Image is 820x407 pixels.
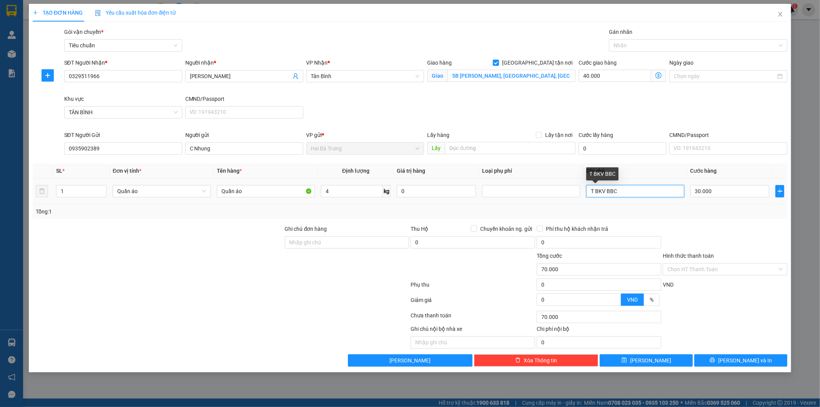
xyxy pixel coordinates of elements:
span: VND [627,297,638,303]
th: Ghi chú [583,163,687,178]
input: Ngày giao [674,72,776,80]
span: Lấy [427,142,445,154]
span: HBT1210250102 - [43,22,95,43]
span: Xóa Thông tin [524,356,557,365]
span: printer [710,357,715,364]
span: SL [56,168,62,174]
span: Yêu cầu xuất hóa đơn điện tử [95,10,176,16]
span: [PERSON_NAME] và In [718,356,772,365]
span: user-add [293,73,299,79]
span: Tân Bình [311,70,420,82]
div: T BKV BBC [586,167,619,180]
label: Gán nhãn [609,29,632,35]
input: 0 [397,185,476,197]
div: Phụ thu [410,280,536,294]
span: Định lượng [342,168,369,174]
strong: Nhận: [15,47,105,132]
div: Giảm giá [410,296,536,309]
span: Đơn vị tính [113,168,141,174]
input: Giao tận nơi [447,70,575,82]
span: Lấy hàng [427,132,449,138]
span: plus [42,72,53,78]
span: % [650,297,654,303]
label: Cước lấy hàng [579,132,613,138]
span: plus [33,10,38,15]
input: Ghi Chú [586,185,684,197]
span: plus [776,188,784,194]
span: quocan.tienoanh - In: [43,29,95,43]
span: TÂN BÌNH [69,107,178,118]
span: Giá trị hàng [397,168,425,174]
div: Khu vực [64,95,182,103]
span: Chuyển khoản ng. gửi [477,225,535,233]
span: dollar-circle [655,72,662,78]
button: printer[PERSON_NAME] và In [694,354,787,367]
span: Tên hàng [217,168,242,174]
span: Giao hàng [427,60,452,66]
th: Loại phụ phí [479,163,583,178]
input: Ghi chú đơn hàng [285,236,409,249]
button: deleteXóa Thông tin [474,354,599,367]
div: CMND/Passport [669,131,787,139]
input: Cước lấy hàng [579,142,666,155]
div: Chưa thanh toán [410,311,536,325]
div: Ghi chú nội bộ nhà xe [411,325,535,336]
span: Giao [427,70,447,82]
span: [PERSON_NAME] [630,356,671,365]
span: Lấy tận nơi [542,131,575,139]
input: Dọc đường [445,142,575,154]
button: plus [42,69,54,82]
div: Chi phí nội bộ [537,325,661,336]
span: kg [383,185,391,197]
span: [GEOGRAPHIC_DATA] tận nơi [499,58,575,67]
div: Người nhận [185,58,303,67]
button: save[PERSON_NAME] [600,354,693,367]
span: Cước hàng [690,168,717,174]
span: Tiêu chuẩn [69,40,178,51]
button: Close [770,4,791,25]
img: icon [95,10,101,16]
span: VP Nhận [306,60,328,66]
div: VP gửi [306,131,424,139]
div: SĐT Người Nhận [64,58,182,67]
label: Ghi chú đơn hàng [285,226,327,232]
label: Cước giao hàng [579,60,617,66]
span: Gói vận chuyển [64,29,103,35]
div: SĐT Người Gửi [64,131,182,139]
span: Gửi: [43,4,99,12]
span: Hai Bà Trưng [56,4,99,12]
label: Ngày giao [669,60,694,66]
span: 19:31:12 [DATE] [49,36,94,43]
span: TẠO ĐƠN HÀNG [33,10,83,16]
div: CMND/Passport [185,95,303,103]
span: close [777,11,783,17]
span: delete [515,357,521,364]
button: plus [775,185,784,197]
button: [PERSON_NAME] [348,354,472,367]
span: A Hảo - 0768547202 [43,14,100,21]
span: save [622,357,627,364]
label: Hình thức thanh toán [663,253,714,259]
span: VND [663,282,674,288]
input: Cước giao hàng [579,70,651,82]
input: VD: Bàn, Ghế [217,185,315,197]
span: Tổng cước [537,253,562,259]
span: Hai Bà Trưng [311,143,420,154]
button: delete [36,185,48,197]
span: Phí thu hộ khách nhận trả [543,225,611,233]
span: Thu Hộ [411,226,428,232]
div: Người gửi [185,131,303,139]
span: Quần áo [117,185,206,197]
input: Nhập ghi chú [411,336,535,349]
div: Tổng: 1 [36,207,316,216]
span: [PERSON_NAME] [389,356,431,365]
